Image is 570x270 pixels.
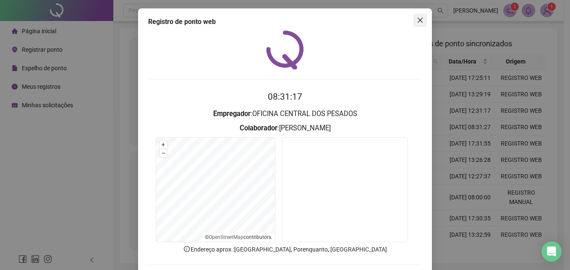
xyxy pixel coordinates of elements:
[268,92,302,102] time: 08:31:17
[148,245,422,254] p: Endereço aprox. : [GEOGRAPHIC_DATA], Porenquanto, [GEOGRAPHIC_DATA]
[148,123,422,134] h3: : [PERSON_NAME]
[159,149,167,157] button: –
[148,17,422,27] div: Registro de ponto web
[209,234,243,240] a: OpenStreetMap
[213,110,251,118] strong: Empregador
[413,13,427,27] button: Close
[266,30,304,69] img: QRPoint
[159,141,167,149] button: +
[541,241,562,262] div: Open Intercom Messenger
[148,109,422,119] h3: : OFICINA CENTRAL DOS PESADOS
[183,245,191,253] span: info-circle
[205,234,272,240] li: © contributors.
[240,124,277,132] strong: Colaborador
[417,17,424,24] span: close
